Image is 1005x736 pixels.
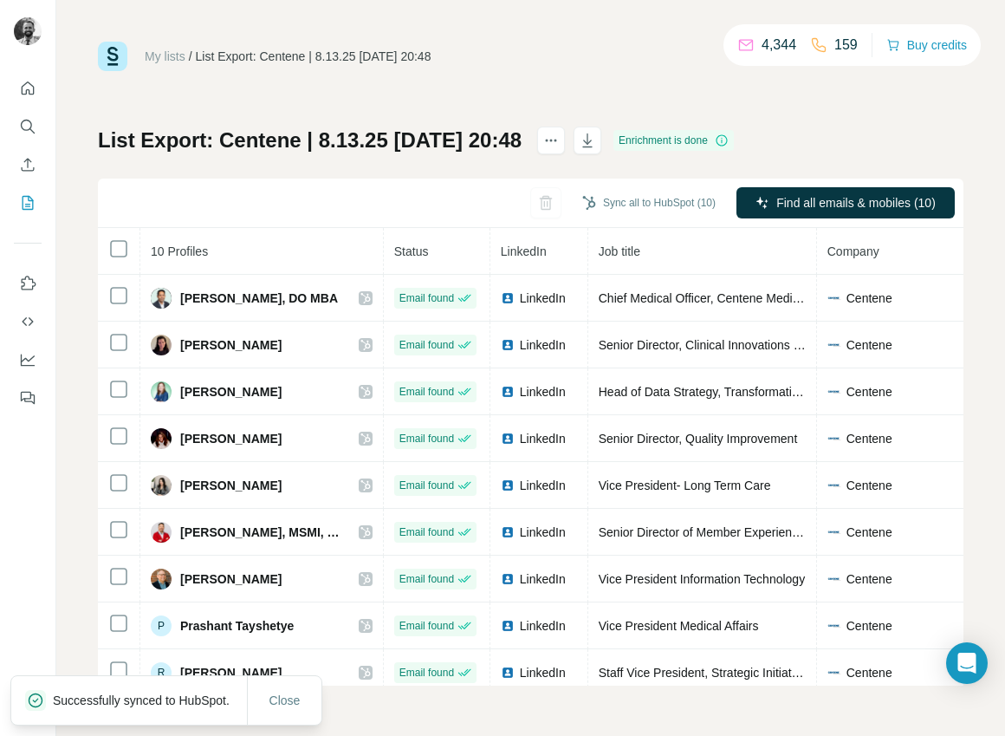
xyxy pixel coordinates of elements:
[151,335,172,355] img: Avatar
[846,617,892,635] span: Centene
[520,617,566,635] span: LinkedIn
[520,524,566,541] span: LinkedIn
[827,291,841,305] img: company-logo
[14,187,42,218] button: My lists
[846,336,892,354] span: Centene
[14,344,42,375] button: Dashboard
[827,572,841,586] img: company-logo
[399,571,454,587] span: Email found
[196,48,431,65] div: List Export: Centene | 8.13.25 [DATE] 20:48
[399,431,454,446] span: Email found
[599,479,771,492] span: Vice President- Long Term Care
[151,288,172,309] img: Avatar
[14,382,42,414] button: Feedback
[827,432,841,446] img: company-logo
[151,616,172,636] div: P
[827,244,879,258] span: Company
[599,666,899,680] span: Staff Vice President, Strategic Initiatives, Interoperability
[846,290,892,307] span: Centene
[399,524,454,540] span: Email found
[501,666,515,680] img: LinkedIn logo
[14,149,42,180] button: Enrich CSV
[501,338,515,352] img: LinkedIn logo
[846,570,892,588] span: Centene
[827,666,841,680] img: company-logo
[98,127,522,154] h1: List Export: Centene | 8.13.25 [DATE] 20:48
[180,336,282,354] span: [PERSON_NAME]
[846,430,892,447] span: Centene
[599,432,798,446] span: Senior Director, Quality Improvement
[599,338,858,352] span: Senior Director, Clinical Innovations & Programs
[762,35,796,55] p: 4,344
[827,385,841,399] img: company-logo
[180,383,282,401] span: [PERSON_NAME]
[520,664,566,681] span: LinkedIn
[520,383,566,401] span: LinkedIn
[520,570,566,588] span: LinkedIn
[269,692,301,709] span: Close
[501,385,515,399] img: LinkedIn logo
[180,290,338,307] span: [PERSON_NAME], DO MBA
[394,244,429,258] span: Status
[53,692,243,709] p: Successfully synced to HubSpot.
[599,525,888,539] span: Senior Director of Member Experience and Innovation
[98,42,127,71] img: Surfe Logo
[520,477,566,494] span: LinkedIn
[151,522,172,543] img: Avatar
[846,383,892,401] span: Centene
[886,33,967,57] button: Buy credits
[599,385,898,399] span: Head of Data Strategy, Transformation and Governance
[14,73,42,104] button: Quick start
[14,306,42,337] button: Use Surfe API
[613,130,734,151] div: Enrichment is done
[827,619,841,633] img: company-logo
[520,336,566,354] span: LinkedIn
[827,479,841,492] img: company-logo
[145,49,185,63] a: My lists
[501,479,515,492] img: LinkedIn logo
[827,338,841,352] img: company-logo
[846,664,892,681] span: Centene
[776,194,936,212] span: Find all emails & mobiles (10)
[520,290,566,307] span: LinkedIn
[151,662,172,683] div: R
[846,477,892,494] span: Centene
[399,290,454,306] span: Email found
[180,430,282,447] span: [PERSON_NAME]
[827,525,841,539] img: company-logo
[151,381,172,402] img: Avatar
[151,244,208,258] span: 10 Profiles
[599,572,805,586] span: Vice President Information Technology
[151,569,172,589] img: Avatar
[501,291,515,305] img: LinkedIn logo
[501,432,515,446] img: LinkedIn logo
[520,430,566,447] span: LinkedIn
[399,665,454,681] span: Email found
[570,190,728,216] button: Sync all to HubSpot (10)
[399,478,454,493] span: Email found
[736,187,955,218] button: Find all emails & mobiles (10)
[501,525,515,539] img: LinkedIn logo
[537,127,565,154] button: actions
[180,570,282,588] span: [PERSON_NAME]
[189,48,192,65] li: /
[399,337,454,353] span: Email found
[501,572,515,586] img: LinkedIn logo
[599,291,816,305] span: Chief Medical Officer, Centene Medicare
[599,244,640,258] span: Job title
[151,475,172,496] img: Avatar
[946,642,988,684] div: Open Intercom Messenger
[834,35,858,55] p: 159
[14,268,42,299] button: Use Surfe on LinkedIn
[14,17,42,45] img: Avatar
[180,477,282,494] span: [PERSON_NAME]
[180,617,294,635] span: Prashant Tayshetye
[399,618,454,634] span: Email found
[151,428,172,449] img: Avatar
[501,244,547,258] span: LinkedIn
[599,619,759,633] span: Vice President Medical Affairs
[257,685,313,716] button: Close
[399,384,454,400] span: Email found
[846,524,892,541] span: Centene
[14,111,42,142] button: Search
